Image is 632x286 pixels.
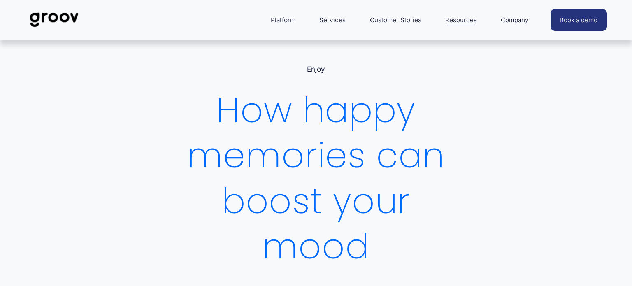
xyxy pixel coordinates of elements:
a: Customer Stories [366,10,425,30]
span: Resources [445,14,477,26]
a: folder dropdown [497,10,533,30]
span: Platform [271,14,295,26]
a: Services [315,10,350,30]
a: Enjoy [307,65,325,73]
a: folder dropdown [267,10,300,30]
img: Groov | Workplace Science Platform | Unlock Performance | Drive Results [25,6,83,33]
span: Company [501,14,529,26]
h1: How happy memories can boost your mood [171,88,462,270]
a: folder dropdown [441,10,481,30]
a: Book a demo [551,9,606,31]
